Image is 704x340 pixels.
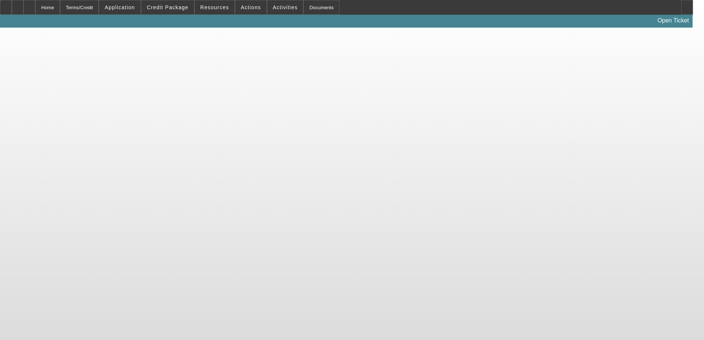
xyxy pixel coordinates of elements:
button: Application [99,0,140,14]
span: Resources [200,4,229,10]
span: Credit Package [147,4,189,10]
span: Actions [241,4,261,10]
button: Credit Package [141,0,194,14]
button: Activities [267,0,303,14]
button: Actions [235,0,267,14]
button: Resources [195,0,235,14]
span: Activities [273,4,298,10]
a: Open Ticket [655,14,692,27]
span: Application [105,4,135,10]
